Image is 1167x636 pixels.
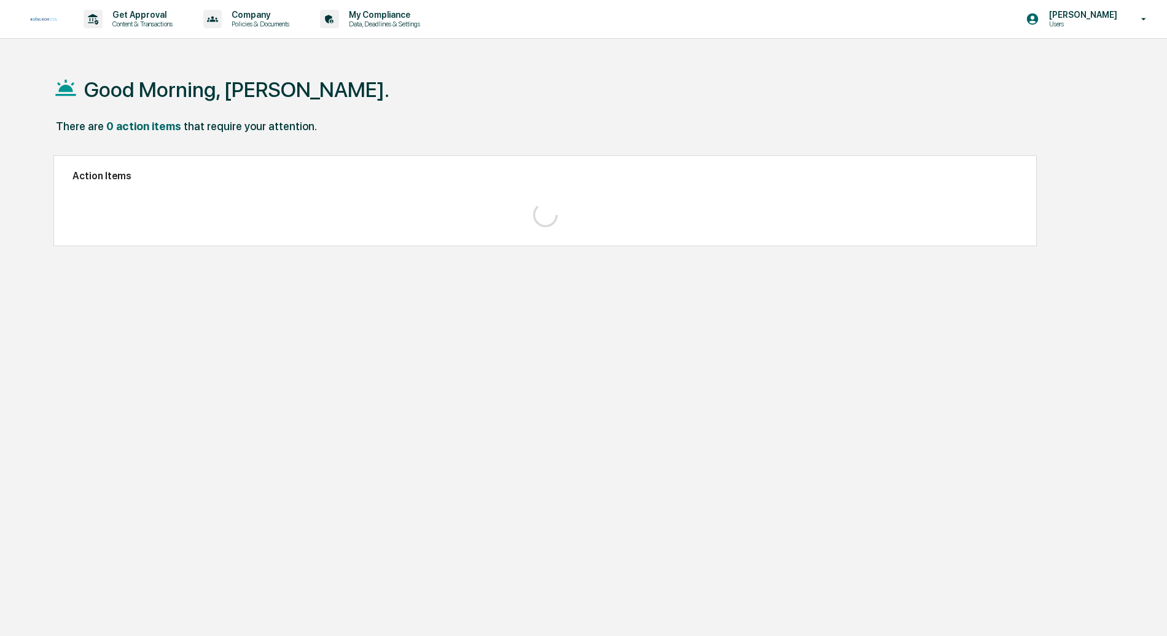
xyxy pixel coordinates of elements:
div: 0 action items [106,120,181,133]
h1: Good Morning, [PERSON_NAME]. [84,77,389,102]
img: logo [29,17,59,21]
p: Data, Deadlines & Settings [339,20,426,28]
p: Company [222,10,295,20]
p: Users [1039,20,1123,28]
div: There are [56,120,104,133]
p: Policies & Documents [222,20,295,28]
p: My Compliance [339,10,426,20]
h2: Action Items [72,170,1018,182]
p: Get Approval [103,10,179,20]
p: Content & Transactions [103,20,179,28]
div: that require your attention. [184,120,317,133]
p: [PERSON_NAME] [1039,10,1123,20]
